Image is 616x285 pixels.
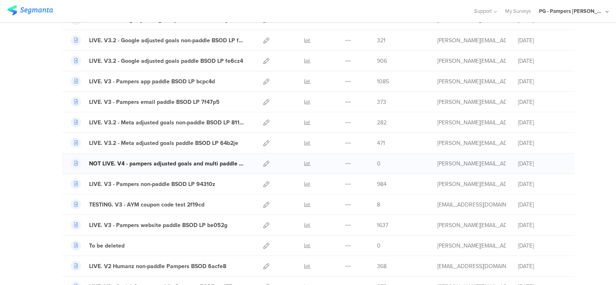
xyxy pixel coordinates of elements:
[437,200,506,209] div: hougui.yh.1@pg.com
[437,180,506,188] div: aguiar.s@pg.com
[437,36,506,45] div: aguiar.s@pg.com
[71,199,204,210] a: TESTING. V3 - AYM coupon code test 2f19cd
[89,159,246,168] div: NOT LIVE. V4 - pampers adjusted goals and multi paddle BSOD LP 0f7m0b
[377,200,380,209] span: 8
[89,180,215,188] div: LIVE. V3 - Pampers non-paddle BSOD LP 94310z
[518,221,566,229] div: [DATE]
[518,180,566,188] div: [DATE]
[518,57,566,65] div: [DATE]
[437,98,506,106] div: aguiar.s@pg.com
[71,261,226,271] a: LIVE. V2 Humanz non-paddle Pampers BSOD 6acfe8
[7,5,53,15] img: segmanta logo
[89,200,204,209] div: TESTING. V3 - AYM coupon code test 2f19cd
[377,98,386,106] span: 373
[539,7,604,15] div: PG - Pampers [PERSON_NAME]
[518,77,566,86] div: [DATE]
[437,262,506,271] div: hougui.yh.1@pg.com
[377,262,387,271] span: 368
[437,57,506,65] div: aguiar.s@pg.com
[377,180,387,188] span: 984
[71,56,243,66] a: LIVE. V3.2 - Google adjusted goals paddle BSOD LP fe6cz4
[518,262,566,271] div: [DATE]
[89,139,238,147] div: LIVE. V3.2 - Meta adjusted goals paddle BSOD LP 64b2je
[377,77,389,86] span: 1085
[71,97,220,107] a: LIVE. V3 - Pampers email paddle BSOD LP 7f47p5
[518,139,566,147] div: [DATE]
[71,158,246,169] a: NOT LIVE. V4 - pampers adjusted goals and multi paddle BSOD LP 0f7m0b
[89,262,226,271] div: LIVE. V2 Humanz non-paddle Pampers BSOD 6acfe8
[518,118,566,127] div: [DATE]
[437,159,506,168] div: aguiar.s@pg.com
[71,76,215,87] a: LIVE. V3 - Pampers app paddle BSOD LP bcpc4d
[89,36,246,45] div: LIVE. V3.2 - Google adjusted goals non-paddle BSOD LP f0dch1
[71,220,227,230] a: LIVE. V3 - Pampers website paddle BSOD LP be052g
[518,200,566,209] div: [DATE]
[377,57,387,65] span: 906
[377,159,381,168] span: 0
[377,242,381,250] span: 0
[518,242,566,250] div: [DATE]
[437,77,506,86] div: aguiar.s@pg.com
[71,35,246,45] a: LIVE. V3.2 - Google adjusted goals non-paddle BSOD LP f0dch1
[518,159,566,168] div: [DATE]
[377,221,388,229] span: 1637
[377,36,385,45] span: 321
[71,117,246,128] a: LIVE. V3.2 - Meta adjusted goals non-paddle BSOD LP 811fie
[71,179,215,189] a: LIVE. V3 - Pampers non-paddle BSOD LP 94310z
[377,118,387,127] span: 282
[518,98,566,106] div: [DATE]
[89,118,246,127] div: LIVE. V3.2 - Meta adjusted goals non-paddle BSOD LP 811fie
[89,98,220,106] div: LIVE. V3 - Pampers email paddle BSOD LP 7f47p5
[437,242,506,250] div: aguiar.s@pg.com
[437,221,506,229] div: aguiar.s@pg.com
[89,57,243,65] div: LIVE. V3.2 - Google adjusted goals paddle BSOD LP fe6cz4
[71,138,238,148] a: LIVE. V3.2 - Meta adjusted goals paddle BSOD LP 64b2je
[437,118,506,127] div: aguiar.s@pg.com
[474,7,492,15] span: Support
[518,36,566,45] div: [DATE]
[377,139,385,147] span: 471
[89,77,215,86] div: LIVE. V3 - Pampers app paddle BSOD LP bcpc4d
[71,240,125,251] a: To be deleted
[89,242,125,250] div: To be deleted
[89,221,227,229] div: LIVE. V3 - Pampers website paddle BSOD LP be052g
[437,139,506,147] div: aguiar.s@pg.com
